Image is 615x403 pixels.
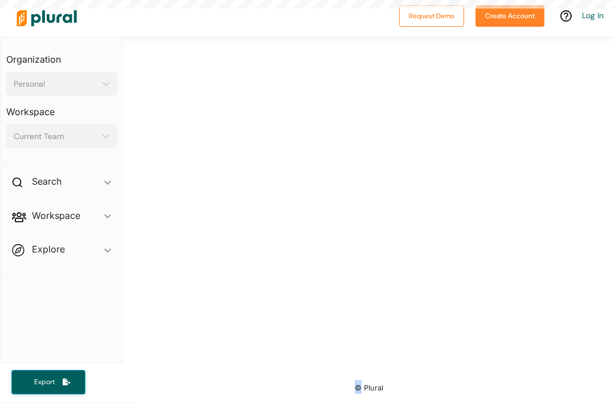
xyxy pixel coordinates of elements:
[355,384,383,392] small: © Plural
[399,9,464,21] a: Request Demo
[14,78,98,90] div: Personal
[14,131,98,143] div: Current Team
[32,175,61,188] h2: Search
[475,5,544,27] button: Create Account
[11,370,85,394] button: Export
[582,10,604,21] a: Log In
[6,43,117,68] h3: Organization
[26,377,63,387] span: Export
[475,9,544,21] a: Create Account
[399,5,464,27] button: Request Demo
[6,95,117,120] h3: Workspace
